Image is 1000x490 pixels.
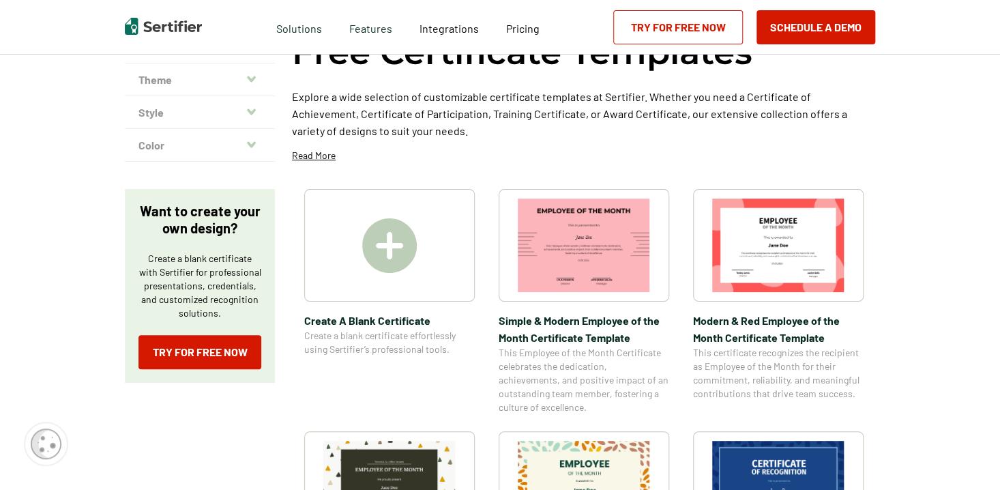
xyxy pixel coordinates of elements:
span: Features [349,18,392,35]
span: Create A Blank Certificate [304,312,475,329]
button: Theme [125,63,275,96]
img: Simple & Modern Employee of the Month Certificate Template [518,199,650,292]
button: Schedule a Demo [756,10,875,44]
iframe: Chat Widget [932,424,1000,490]
span: This certificate recognizes the recipient as Employee of the Month for their commitment, reliabil... [693,346,864,401]
a: Try for Free Now [613,10,743,44]
span: Modern & Red Employee of the Month Certificate Template [693,312,864,346]
p: Read More [292,149,336,162]
a: Integrations [420,18,479,35]
p: Explore a wide selection of customizable certificate templates at Sertifier. Whether you need a C... [292,88,875,139]
span: Pricing [506,22,540,35]
span: Create a blank certificate effortlessly using Sertifier’s professional tools. [304,329,475,356]
button: Style [125,96,275,129]
a: Pricing [506,18,540,35]
img: Sertifier | Digital Credentialing Platform [125,18,202,35]
img: Cookie Popup Icon [31,429,61,459]
img: Create A Blank Certificate [362,218,417,273]
span: Simple & Modern Employee of the Month Certificate Template [499,312,669,346]
span: Solutions [276,18,322,35]
a: Modern & Red Employee of the Month Certificate TemplateModern & Red Employee of the Month Certifi... [693,189,864,414]
span: Integrations [420,22,479,35]
p: Create a blank certificate with Sertifier for professional presentations, credentials, and custom... [138,252,261,320]
button: Color [125,129,275,162]
a: Try for Free Now [138,335,261,369]
a: Simple & Modern Employee of the Month Certificate TemplateSimple & Modern Employee of the Month C... [499,189,669,414]
p: Want to create your own design? [138,203,261,237]
img: Modern & Red Employee of the Month Certificate Template [712,199,844,292]
span: This Employee of the Month Certificate celebrates the dedication, achievements, and positive impa... [499,346,669,414]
